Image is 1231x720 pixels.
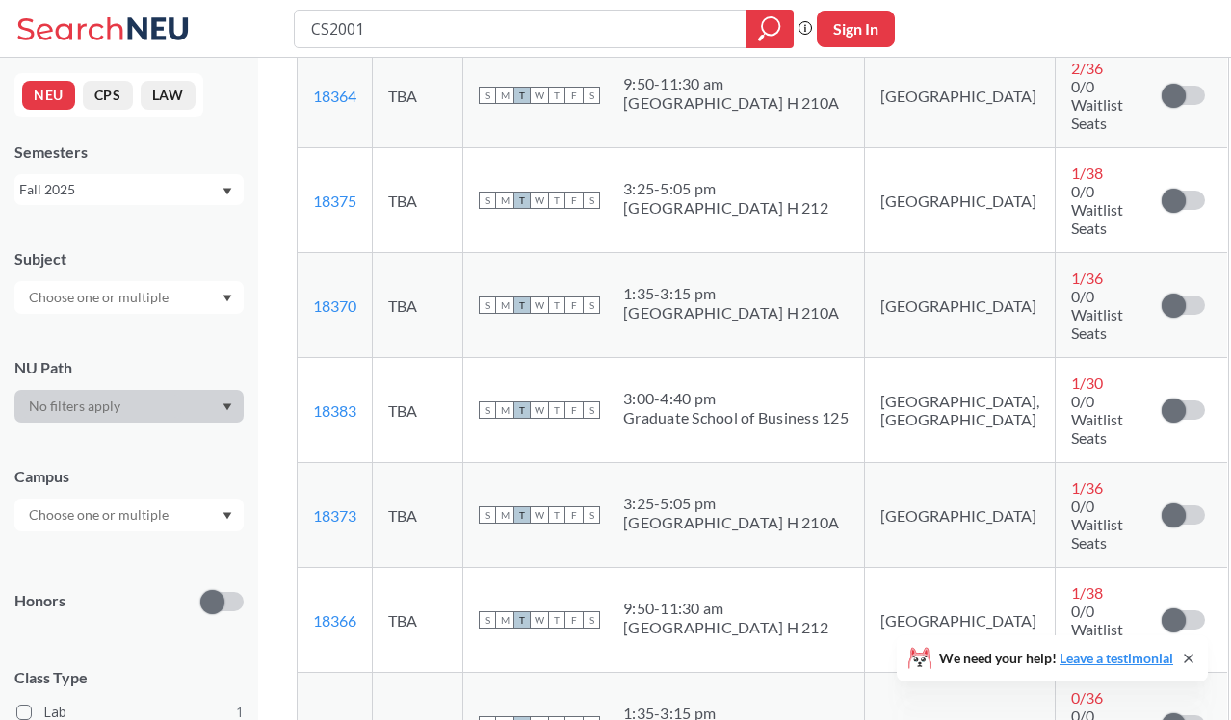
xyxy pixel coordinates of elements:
[565,87,583,104] span: F
[313,506,356,525] a: 18373
[864,463,1055,568] td: [GEOGRAPHIC_DATA]
[623,599,828,618] div: 9:50 - 11:30 am
[14,357,244,378] div: NU Path
[83,81,133,110] button: CPS
[19,179,221,200] div: Fall 2025
[1071,392,1123,447] span: 0/0 Waitlist Seats
[583,506,600,524] span: S
[313,296,356,315] a: 18370
[309,13,732,45] input: Class, professor, course number, "phrase"
[479,192,496,209] span: S
[1071,287,1123,342] span: 0/0 Waitlist Seats
[623,179,828,198] div: 3:25 - 5:05 pm
[1071,77,1123,132] span: 0/0 Waitlist Seats
[223,295,232,302] svg: Dropdown arrow
[864,253,1055,358] td: [GEOGRAPHIC_DATA]
[565,611,583,629] span: F
[373,568,463,673] td: TBA
[223,512,232,520] svg: Dropdown arrow
[19,286,181,309] input: Choose one or multiple
[373,148,463,253] td: TBA
[513,611,531,629] span: T
[548,87,565,104] span: T
[565,296,583,314] span: F
[141,81,196,110] button: LAW
[14,141,244,163] div: Semesters
[14,667,244,688] span: Class Type
[313,611,356,630] a: 18366
[939,652,1173,665] span: We need your help!
[623,618,828,637] div: [GEOGRAPHIC_DATA] H 212
[548,296,565,314] span: T
[746,10,794,48] div: magnifying glass
[548,506,565,524] span: T
[1071,478,1103,497] span: 1 / 36
[496,506,513,524] span: M
[14,248,244,270] div: Subject
[14,466,244,487] div: Campus
[623,303,839,322] div: [GEOGRAPHIC_DATA] H 210A
[513,192,531,209] span: T
[373,463,463,568] td: TBA
[1071,373,1103,392] span: 1 / 30
[1071,688,1103,707] span: 0 / 36
[864,148,1055,253] td: [GEOGRAPHIC_DATA]
[531,87,548,104] span: W
[758,15,781,42] svg: magnifying glass
[496,296,513,314] span: M
[223,188,232,195] svg: Dropdown arrow
[1071,59,1103,77] span: 2 / 36
[313,87,356,105] a: 18364
[1071,182,1123,237] span: 0/0 Waitlist Seats
[565,192,583,209] span: F
[864,358,1055,463] td: [GEOGRAPHIC_DATA], [GEOGRAPHIC_DATA]
[513,401,531,419] span: T
[623,408,849,427] div: Graduate School of Business 125
[1060,650,1173,666] a: Leave a testimonial
[14,390,244,423] div: Dropdown arrow
[583,611,600,629] span: S
[513,296,531,314] span: T
[14,174,244,205] div: Fall 2025Dropdown arrow
[531,296,548,314] span: W
[496,401,513,419] span: M
[817,11,895,47] button: Sign In
[479,506,496,524] span: S
[479,401,496,419] span: S
[583,192,600,209] span: S
[531,401,548,419] span: W
[583,296,600,314] span: S
[19,503,181,527] input: Choose one or multiple
[583,401,600,419] span: S
[1071,602,1123,656] span: 0/0 Waitlist Seats
[1071,497,1123,552] span: 0/0 Waitlist Seats
[548,611,565,629] span: T
[1071,164,1103,182] span: 1 / 38
[22,81,75,110] button: NEU
[1071,583,1103,602] span: 1 / 38
[531,506,548,524] span: W
[565,401,583,419] span: F
[479,87,496,104] span: S
[373,43,463,148] td: TBA
[565,506,583,524] span: F
[623,389,849,408] div: 3:00 - 4:40 pm
[14,281,244,314] div: Dropdown arrow
[623,284,839,303] div: 1:35 - 3:15 pm
[623,198,828,218] div: [GEOGRAPHIC_DATA] H 212
[496,192,513,209] span: M
[583,87,600,104] span: S
[513,506,531,524] span: T
[223,403,232,411] svg: Dropdown arrow
[513,87,531,104] span: T
[531,192,548,209] span: W
[313,401,356,420] a: 18383
[496,87,513,104] span: M
[313,192,356,210] a: 18375
[623,513,839,532] div: [GEOGRAPHIC_DATA] H 210A
[864,568,1055,673] td: [GEOGRAPHIC_DATA]
[1071,269,1103,287] span: 1 / 36
[623,74,839,93] div: 9:50 - 11:30 am
[373,358,463,463] td: TBA
[531,611,548,629] span: W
